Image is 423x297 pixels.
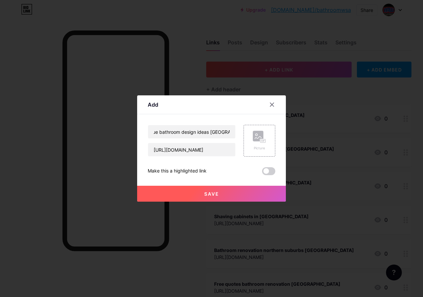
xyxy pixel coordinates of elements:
div: Picture [253,146,266,151]
input: Title [148,125,235,138]
input: URL [148,143,235,156]
span: Save [204,191,219,197]
button: Save [137,186,286,202]
div: Make this a highlighted link [148,167,207,175]
div: Add [148,101,158,109]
